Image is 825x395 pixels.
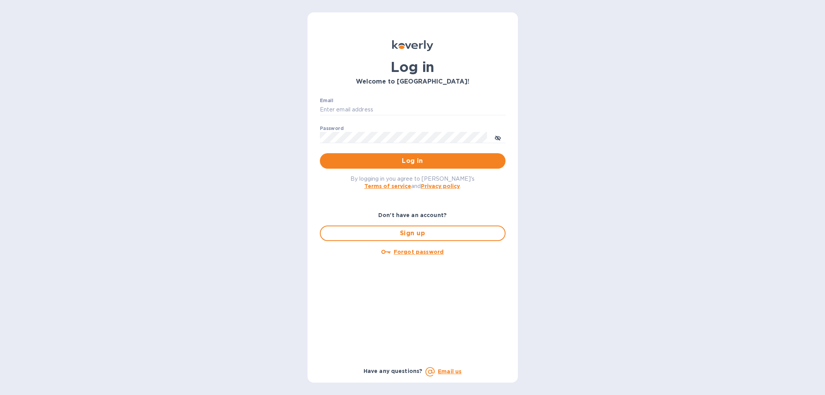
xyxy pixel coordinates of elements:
[320,153,506,169] button: Log in
[364,368,423,374] b: Have any questions?
[421,183,460,189] a: Privacy policy
[378,212,447,218] b: Don't have an account?
[327,229,499,238] span: Sign up
[320,78,506,85] h3: Welcome to [GEOGRAPHIC_DATA]!
[438,368,461,374] a: Email us
[490,130,506,145] button: toggle password visibility
[326,156,499,166] span: Log in
[320,104,506,116] input: Enter email address
[394,249,444,255] u: Forgot password
[350,176,475,189] span: By logging in you agree to [PERSON_NAME]'s and .
[364,183,411,189] a: Terms of service
[320,226,506,241] button: Sign up
[320,98,333,103] label: Email
[392,40,433,51] img: Koverly
[320,126,343,131] label: Password
[320,59,506,75] h1: Log in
